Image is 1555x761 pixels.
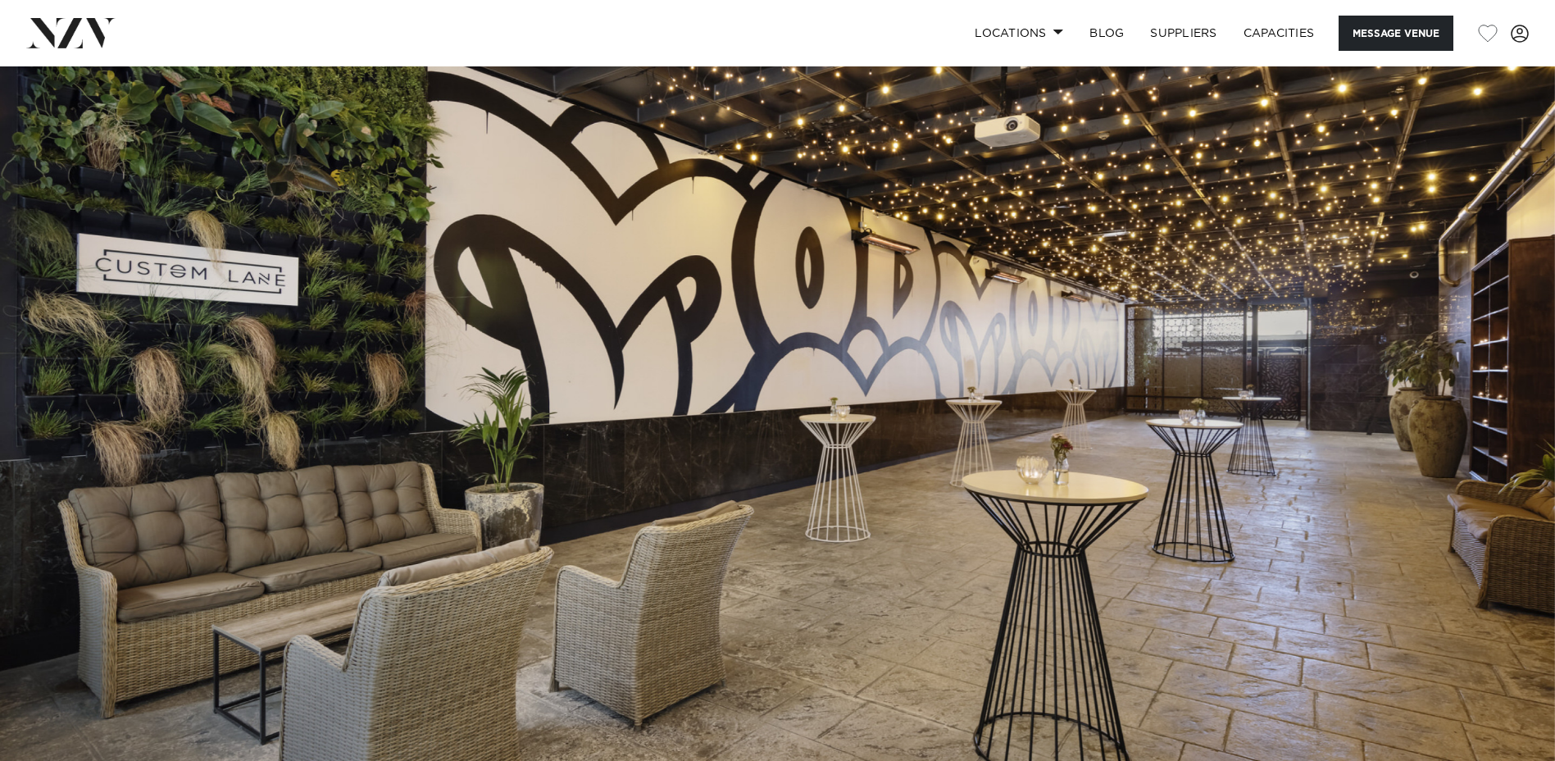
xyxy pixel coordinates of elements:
[962,16,1076,51] a: Locations
[1339,16,1453,51] button: Message Venue
[26,18,116,48] img: nzv-logo.png
[1230,16,1328,51] a: Capacities
[1076,16,1137,51] a: BLOG
[1137,16,1230,51] a: SUPPLIERS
